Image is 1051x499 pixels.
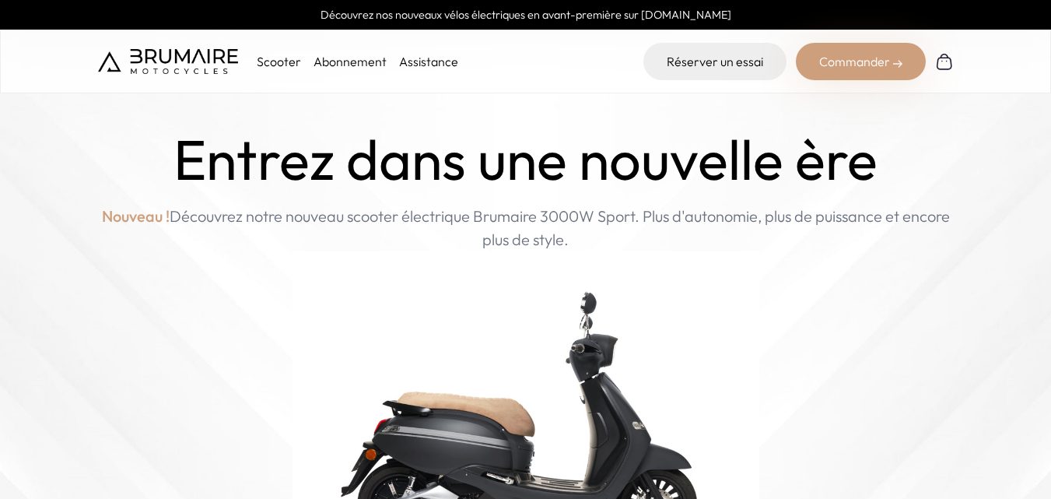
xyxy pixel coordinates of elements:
[643,43,786,80] a: Réserver un essai
[102,205,170,228] span: Nouveau !
[98,205,954,251] p: Découvrez notre nouveau scooter électrique Brumaire 3000W Sport. Plus d'autonomie, plus de puissa...
[314,54,387,69] a: Abonnement
[257,52,301,71] p: Scooter
[98,49,238,74] img: Brumaire Motocycles
[935,52,954,71] img: Panier
[173,128,878,192] h1: Entrez dans une nouvelle ère
[796,43,926,80] div: Commander
[893,59,902,69] img: right-arrow-2.png
[399,54,458,69] a: Assistance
